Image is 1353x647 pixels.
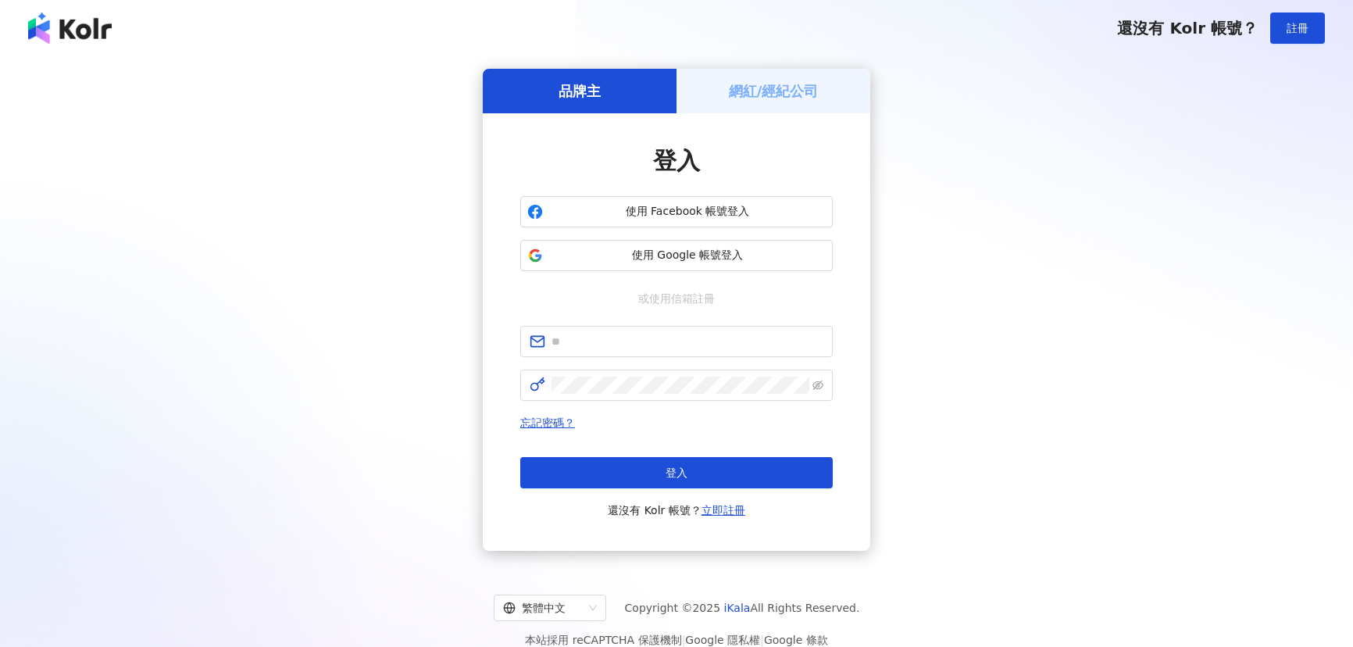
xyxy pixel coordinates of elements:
a: Google 條款 [764,634,828,646]
span: 登入 [666,466,687,479]
h5: 網紅/經紀公司 [729,81,819,101]
a: 立即註冊 [701,504,745,517]
a: iKala [724,602,751,614]
button: 使用 Google 帳號登入 [520,240,833,271]
img: logo [28,13,112,44]
span: | [682,634,686,646]
span: 或使用信箱註冊 [627,290,726,307]
span: 註冊 [1287,22,1308,34]
span: | [760,634,764,646]
span: 登入 [653,147,700,174]
span: 還沒有 Kolr 帳號？ [608,501,745,520]
a: Google 隱私權 [685,634,760,646]
span: 使用 Facebook 帳號登入 [549,204,826,220]
span: 使用 Google 帳號登入 [549,248,826,263]
span: Copyright © 2025 All Rights Reserved. [625,599,860,617]
span: 還沒有 Kolr 帳號？ [1117,19,1258,38]
h5: 品牌主 [559,81,601,101]
button: 登入 [520,457,833,488]
button: 使用 Facebook 帳號登入 [520,196,833,227]
button: 註冊 [1270,13,1325,44]
span: eye-invisible [812,380,823,391]
a: 忘記密碼？ [520,416,575,429]
div: 繁體中文 [503,595,583,620]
